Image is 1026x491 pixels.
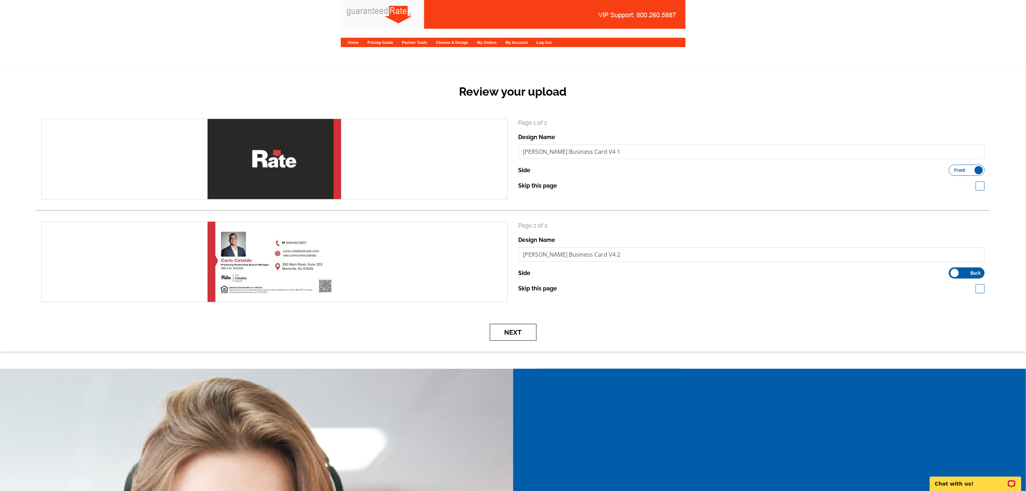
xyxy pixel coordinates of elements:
label: Skip this page [519,284,557,293]
a: My Account [506,40,528,45]
a: Partner Tools [402,40,427,45]
iframe: LiveChat chat widget [925,468,1026,491]
h2: Review your upload [36,85,990,98]
button: Next [490,324,537,341]
a: My Orders [477,40,497,45]
label: Side [519,166,531,175]
label: Side [519,269,531,277]
span: Front [955,169,966,172]
p: Page 1 of 2 [519,119,985,127]
label: Design Name [519,236,556,244]
label: Design Name [519,133,556,142]
a: Choose A Design [436,40,468,45]
input: File Name [519,144,985,159]
a: Home [348,40,359,45]
input: File Name [519,247,985,262]
a: Log Out [537,40,552,45]
a: Pricing Guide [368,40,394,45]
label: Skip this page [519,182,557,190]
span: Back [970,271,981,275]
p: Page 2 of 2 [519,221,985,230]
